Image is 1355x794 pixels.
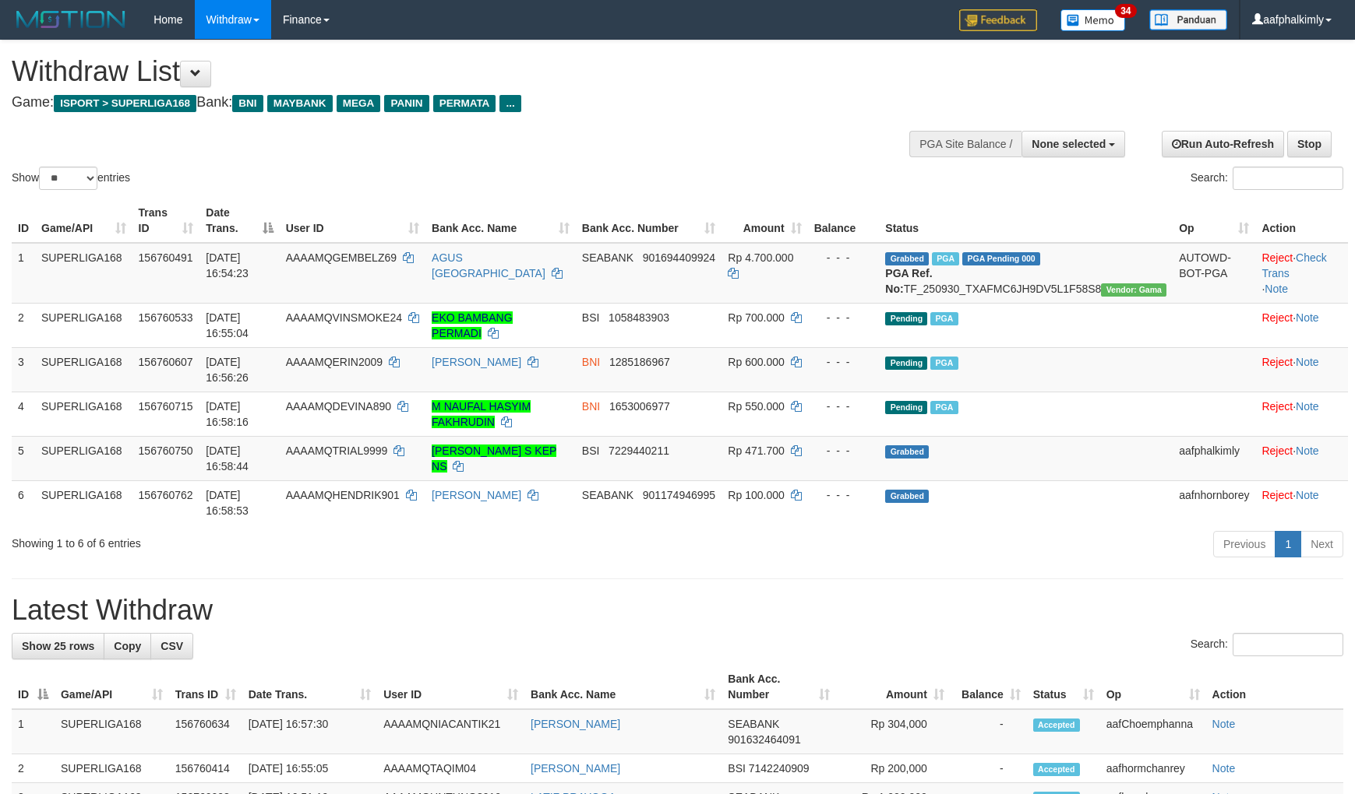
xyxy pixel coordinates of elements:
td: 156760414 [169,754,242,783]
span: AAAAMQERIN2009 [286,356,383,368]
input: Search: [1233,167,1343,190]
td: SUPERLIGA168 [55,709,169,754]
td: · · [1255,243,1348,304]
span: AAAAMQVINSMOKE24 [286,311,402,324]
input: Search: [1233,633,1343,656]
a: Reject [1261,311,1293,324]
b: PGA Ref. No: [885,267,932,295]
td: [DATE] 16:57:30 [242,709,377,754]
a: Next [1300,531,1343,557]
img: Feedback.jpg [959,9,1037,31]
td: SUPERLIGA168 [55,754,169,783]
span: ... [499,95,520,112]
a: Note [1296,444,1319,457]
th: Game/API: activate to sort column ascending [35,198,132,243]
div: - - - [814,250,873,265]
td: SUPERLIGA168 [35,392,132,436]
th: Op: activate to sort column ascending [1173,198,1255,243]
span: 156760607 [139,356,193,368]
div: - - - [814,310,873,325]
a: Run Auto-Refresh [1162,131,1284,157]
a: Note [1296,356,1319,368]
span: 156760491 [139,251,193,264]
span: [DATE] 16:58:53 [206,489,249,517]
div: - - - [814,354,873,370]
img: panduan.png [1149,9,1227,30]
h1: Withdraw List [12,56,887,87]
span: PANIN [384,95,429,112]
a: Reject [1261,444,1293,457]
td: - [951,709,1027,754]
td: SUPERLIGA168 [35,480,132,525]
a: [PERSON_NAME] S KEP NS [432,444,556,473]
th: Status: activate to sort column ascending [1027,665,1100,709]
select: Showentries [39,167,97,190]
h4: Game: Bank: [12,95,887,111]
td: AAAAMQTAQIM04 [377,754,524,783]
a: [PERSON_NAME] [432,356,521,368]
label: Show entries [12,167,130,190]
span: Pending [885,312,927,325]
span: Marked by aafheankoy [932,252,959,265]
span: 34 [1115,4,1136,18]
th: Status [879,198,1173,243]
a: Copy [104,633,151,659]
span: Copy 1285186967 to clipboard [609,356,670,368]
td: aafnhornborey [1173,480,1255,525]
h1: Latest Withdraw [12,595,1343,626]
span: Pending [885,357,927,370]
td: aafphalkimly [1173,436,1255,480]
th: Op: activate to sort column ascending [1100,665,1206,709]
span: Rp 471.700 [728,444,784,457]
td: aafChoemphanna [1100,709,1206,754]
span: Copy 1653006977 to clipboard [609,400,670,413]
th: ID [12,198,35,243]
td: 6 [12,480,35,525]
a: Reject [1261,400,1293,413]
span: 156760750 [139,444,193,457]
span: Copy 901694409924 to clipboard [643,251,715,264]
span: MEGA [337,95,381,112]
div: - - - [814,443,873,458]
span: BSI [728,762,746,775]
a: EKO BAMBANG PERMADI [432,311,512,339]
a: Check Trans [1261,251,1326,279]
a: Reject [1261,356,1293,368]
td: Rp 304,000 [836,709,951,754]
th: Bank Acc. Number: activate to sort column ascending [722,665,836,709]
span: AAAAMQDEVINA890 [286,400,391,413]
th: Balance: activate to sort column ascending [951,665,1027,709]
a: [PERSON_NAME] [531,718,620,730]
img: MOTION_logo.png [12,8,130,31]
td: 3 [12,347,35,392]
td: AAAAMQNIACANTIK21 [377,709,524,754]
span: SEABANK [582,251,633,264]
span: Marked by aafsengchandara [930,312,958,325]
a: Reject [1261,489,1293,501]
span: Rp 100.000 [728,489,784,501]
span: SEABANK [728,718,779,730]
a: Note [1296,311,1319,324]
span: 156760533 [139,311,193,324]
span: Rp 550.000 [728,400,784,413]
td: 5 [12,436,35,480]
span: MAYBANK [267,95,333,112]
span: PGA Pending [962,252,1040,265]
span: Show 25 rows [22,640,94,652]
a: Note [1212,762,1236,775]
span: Copy 901632464091 to clipboard [728,733,800,746]
td: 2 [12,754,55,783]
span: PERMATA [433,95,496,112]
td: SUPERLIGA168 [35,303,132,347]
a: M NAUFAL HASYIM FAKHRUDIN [432,400,531,428]
span: BNI [582,400,600,413]
span: Copy 7142240909 to clipboard [749,762,810,775]
span: BNI [232,95,263,112]
a: Note [1265,283,1288,295]
th: Action [1255,198,1348,243]
th: Game/API: activate to sort column ascending [55,665,169,709]
span: Grabbed [885,445,929,458]
span: Vendor URL: https://trx31.1velocity.biz [1101,283,1166,297]
span: Grabbed [885,252,929,265]
span: Grabbed [885,490,929,503]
